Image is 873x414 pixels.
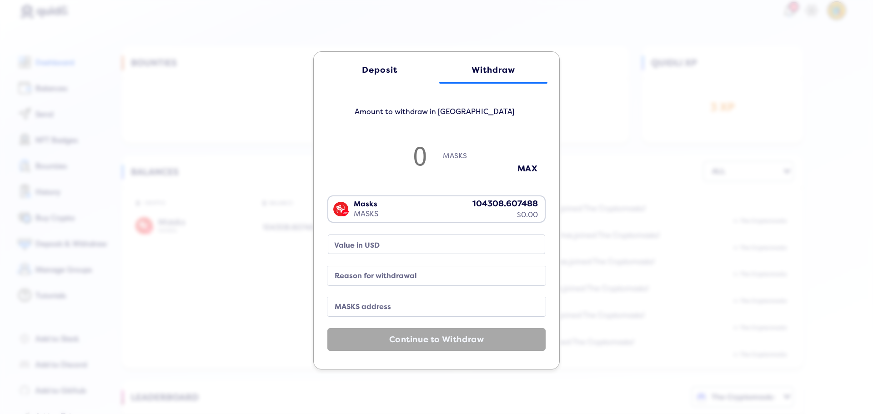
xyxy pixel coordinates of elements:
[331,301,527,313] label: MASKS address
[325,105,543,128] h5: Amount to withdraw in [GEOGRAPHIC_DATA]
[329,221,540,232] input: Search for option
[328,234,545,254] input: none
[354,199,378,209] div: Masks
[333,202,349,217] img: MASKS
[327,328,546,351] button: Continue to Withdraw
[354,209,378,219] div: MASKS
[397,140,443,170] input: 0
[472,210,538,220] div: $0.00
[331,270,527,282] label: Reason for withdrawal
[326,56,434,84] a: Deposit
[448,65,538,75] div: Withdraw
[443,152,476,185] span: MASKS
[505,161,550,176] button: MAX
[335,65,425,75] div: Deposit
[472,198,538,210] div: 104308.607488
[439,56,547,84] a: Withdraw
[327,195,546,223] div: Search for option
